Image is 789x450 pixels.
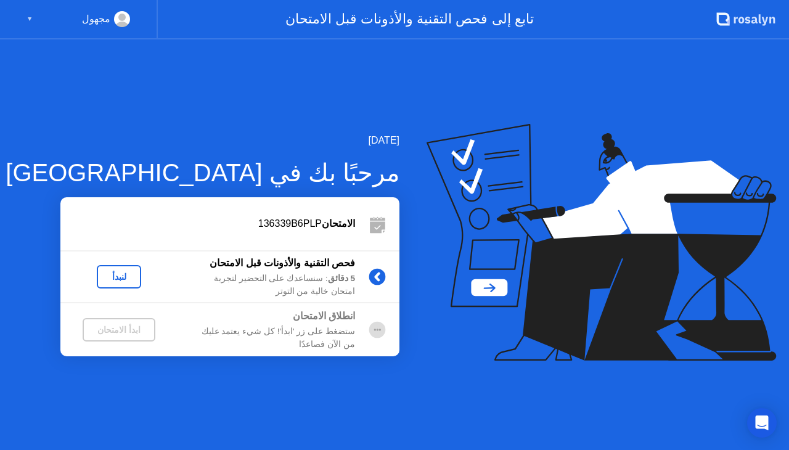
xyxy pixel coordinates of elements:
div: 136339B6PLP [60,216,355,231]
b: الامتحان [322,218,355,229]
b: 5 دقائق [328,274,355,283]
button: لنبدأ [97,265,141,288]
b: انطلاق الامتحان [293,311,355,321]
div: لنبدأ [102,272,136,282]
div: ابدأ الامتحان [88,325,150,335]
div: مرحبًا بك في [GEOGRAPHIC_DATA] [6,154,399,191]
div: ستضغط على زر 'ابدأ'! كل شيء يعتمد عليك من الآن فصاعدًا [178,325,355,351]
div: [DATE] [6,133,399,148]
div: Open Intercom Messenger [747,408,777,438]
div: : سنساعدك على التحضير لتجربة امتحان خالية من التوتر [178,272,355,298]
b: فحص التقنية والأذونات قبل الامتحان [210,258,355,268]
div: مجهول [82,11,110,27]
div: ▼ [27,11,33,27]
button: ابدأ الامتحان [83,318,155,342]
